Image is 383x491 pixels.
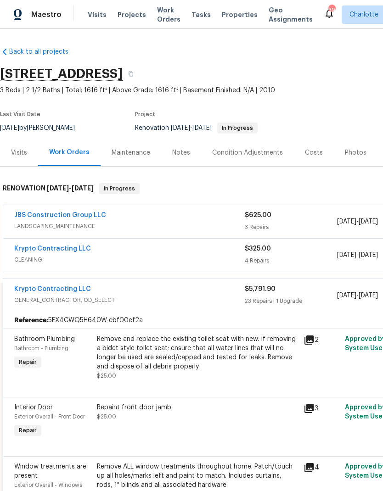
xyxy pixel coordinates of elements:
span: Maestro [31,10,62,19]
span: Properties [222,10,258,19]
div: 2 [304,335,339,346]
span: [DATE] [171,125,190,131]
span: Bathroom - Plumbing [14,346,68,351]
span: Window treatments are present [14,463,86,479]
div: Photos [345,148,366,157]
span: $25.00 [97,414,116,419]
span: Exterior Overall - Front Door [14,414,85,419]
span: [DATE] [47,185,69,191]
div: 23 Repairs | 1 Upgrade [245,296,337,306]
div: Work Orders [49,148,90,157]
span: - [171,125,212,131]
span: Projects [118,10,146,19]
span: CLEANING [14,255,245,264]
div: Visits [11,148,27,157]
div: 4 Repairs [245,256,337,265]
span: Repair [15,426,40,435]
div: 4 [304,462,339,473]
span: Project [135,112,155,117]
span: [DATE] [359,252,378,258]
div: 39 [328,6,335,15]
span: [DATE] [359,218,378,225]
span: GENERAL_CONTRACTOR, OD_SELECT [14,296,245,305]
h6: RENOVATION [3,183,94,194]
span: [DATE] [72,185,94,191]
span: - [47,185,94,191]
span: Repair [15,357,40,367]
span: [DATE] [337,218,356,225]
span: $5,791.90 [245,286,276,292]
span: Bathroom Plumbing [14,336,75,342]
div: 3 Repairs [245,223,337,232]
span: $325.00 [245,245,271,252]
span: [DATE] [359,292,378,299]
span: Geo Assignments [269,6,313,24]
span: In Progress [100,184,139,193]
span: Tasks [191,11,211,18]
span: $625.00 [245,212,271,218]
div: Repaint front door jamb [97,403,298,412]
a: Krypto Contracting LLC [14,286,91,292]
span: Visits [88,10,107,19]
span: LANDSCAPING_MAINTENANCE [14,222,245,231]
span: - [337,291,378,300]
a: JBS Construction Group LLC [14,212,106,218]
div: 3 [304,403,339,414]
a: Krypto Contracting LLC [14,245,91,252]
div: Condition Adjustments [212,148,283,157]
b: Reference: [14,316,48,325]
div: Remove and replace the existing toilet seat with new. If removing a bidet style toilet seat; ensu... [97,335,298,371]
span: Interior Door [14,404,53,411]
span: - [337,217,378,226]
span: $25.00 [97,373,116,379]
span: [DATE] [337,252,356,258]
span: Exterior Overall - Windows [14,482,82,488]
button: Copy Address [123,66,139,82]
span: Charlotte [349,10,378,19]
span: In Progress [218,125,257,131]
span: [DATE] [192,125,212,131]
div: Maintenance [112,148,150,157]
span: Renovation [135,125,258,131]
div: Costs [305,148,323,157]
div: Notes [172,148,190,157]
div: Remove ALL window treatments throughout home. Patch/touch up all holes/marks left and paint to ma... [97,462,298,490]
span: Work Orders [157,6,180,24]
span: - [337,251,378,260]
span: [DATE] [337,292,356,299]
